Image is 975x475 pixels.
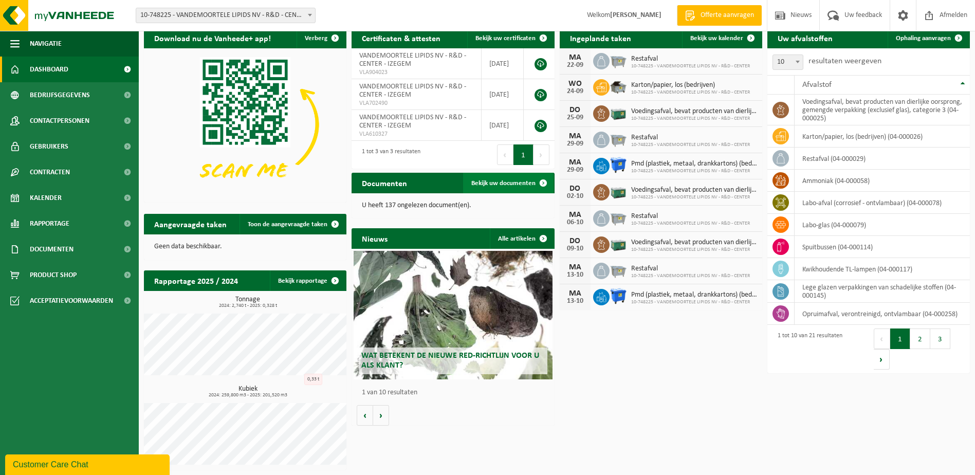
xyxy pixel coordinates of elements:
[565,289,585,298] div: MA
[373,405,389,426] button: Volgende
[565,263,585,271] div: MA
[890,328,910,349] button: 1
[610,11,661,19] strong: [PERSON_NAME]
[352,228,398,248] h2: Nieuws
[631,63,750,69] span: 10-748225 - VANDEMOORTELE LIPIDS NV - R&D - CENTER
[610,235,627,252] img: PB-LB-0680-HPE-GN-01
[565,140,585,148] div: 29-09
[631,134,750,142] span: Restafval
[136,8,315,23] span: 10-748225 - VANDEMOORTELE LIPIDS NV - R&D - CENTER - IZEGEM
[565,211,585,219] div: MA
[610,156,627,174] img: WB-1100-HPE-BE-01
[565,62,585,69] div: 22-09
[144,28,281,48] h2: Download nu de Vanheede+ app!
[610,130,627,148] img: WB-2500-GAL-GY-01
[795,170,970,192] td: ammoniak (04-000058)
[631,168,757,174] span: 10-748225 - VANDEMOORTELE LIPIDS NV - R&D - CENTER
[565,245,585,252] div: 09-10
[631,107,757,116] span: Voedingsafval, bevat producten van dierlijke oorsprong, gemengde verpakking (exc...
[30,211,69,236] span: Rapportage
[534,144,549,165] button: Next
[631,55,750,63] span: Restafval
[631,194,757,200] span: 10-748225 - VANDEMOORTELE LIPIDS NV - R&D - CENTER
[30,236,73,262] span: Documenten
[30,288,113,314] span: Acceptatievoorwaarden
[795,125,970,148] td: karton/papier, los (bedrijven) (04-000026)
[631,81,750,89] span: Karton/papier, los (bedrijven)
[565,158,585,167] div: MA
[795,303,970,325] td: opruimafval, verontreinigd, ontvlambaar (04-000258)
[565,167,585,174] div: 29-09
[30,262,77,288] span: Product Shop
[610,182,627,200] img: PB-LB-0680-HPE-GN-01
[248,221,327,228] span: Toon de aangevraagde taken
[30,31,62,57] span: Navigatie
[610,78,627,95] img: WB-5000-GAL-GY-01
[565,193,585,200] div: 02-10
[802,81,832,89] span: Afvalstof
[610,261,627,279] img: WB-2500-GAL-GY-01
[144,214,237,234] h2: Aangevraagde taken
[30,57,68,82] span: Dashboard
[144,270,248,290] h2: Rapportage 2025 / 2024
[357,143,420,166] div: 1 tot 3 van 3 resultaten
[631,273,750,279] span: 10-748225 - VANDEMOORTELE LIPIDS NV - R&D - CENTER
[154,243,336,250] p: Geen data beschikbaar.
[359,130,473,138] span: VLA610327
[631,239,757,247] span: Voedingsafval, bevat producten van dierlijke oorsprong, gemengde verpakking (exc...
[631,221,750,227] span: 10-748225 - VANDEMOORTELE LIPIDS NV - R&D - CENTER
[359,83,466,99] span: VANDEMOORTELE LIPIDS NV - R&D - CENTER - IZEGEM
[359,99,473,107] span: VLA702490
[482,79,524,110] td: [DATE]
[565,237,585,245] div: DO
[149,303,346,308] span: 2024: 2,740 t - 2025: 0,328 t
[240,214,345,234] a: Toon de aangevraagde taken
[565,53,585,62] div: MA
[910,328,930,349] button: 2
[357,405,373,426] button: Vorige
[482,110,524,141] td: [DATE]
[352,173,417,193] h2: Documenten
[565,114,585,121] div: 25-09
[30,82,90,108] span: Bedrijfsgegevens
[144,48,346,200] img: Download de VHEPlus App
[631,186,757,194] span: Voedingsafval, bevat producten van dierlijke oorsprong, gemengde verpakking (exc...
[149,386,346,398] h3: Kubiek
[304,374,322,385] div: 0,33 t
[631,291,757,299] span: Pmd (plastiek, metaal, drankkartons) (bedrijven)
[631,212,750,221] span: Restafval
[631,116,757,122] span: 10-748225 - VANDEMOORTELE LIPIDS NV - R&D - CENTER
[270,270,345,291] a: Bekijk rapportage
[352,28,451,48] h2: Certificaten & attesten
[560,28,641,48] h2: Ingeplande taken
[475,35,536,42] span: Bekijk uw certificaten
[467,28,554,48] a: Bekijk uw certificaten
[565,271,585,279] div: 13-10
[773,55,803,69] span: 10
[795,280,970,303] td: lege glazen verpakkingen van schadelijke stoffen (04-000145)
[610,51,627,69] img: WB-2500-GAL-GY-01
[808,57,881,65] label: resultaten weergeven
[698,10,757,21] span: Offerte aanvragen
[149,393,346,398] span: 2024: 259,800 m3 - 2025: 201,520 m3
[631,247,757,253] span: 10-748225 - VANDEMOORTELE LIPIDS NV - R&D - CENTER
[610,287,627,305] img: WB-1100-HPE-BE-01
[682,28,761,48] a: Bekijk uw kalender
[610,104,627,121] img: PB-LB-0680-HPE-GN-01
[30,159,70,185] span: Contracten
[874,328,890,349] button: Previous
[565,219,585,226] div: 06-10
[896,35,951,42] span: Ophaling aanvragen
[795,236,970,258] td: spuitbussen (04-000114)
[795,214,970,236] td: labo-glas (04-000079)
[482,48,524,79] td: [DATE]
[772,54,803,70] span: 10
[565,106,585,114] div: DO
[795,95,970,125] td: voedingsafval, bevat producten van dierlijke oorsprong, gemengde verpakking (exclusief glas), cat...
[497,144,513,165] button: Previous
[565,132,585,140] div: MA
[631,299,757,305] span: 10-748225 - VANDEMOORTELE LIPIDS NV - R&D - CENTER
[631,142,750,148] span: 10-748225 - VANDEMOORTELE LIPIDS NV - R&D - CENTER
